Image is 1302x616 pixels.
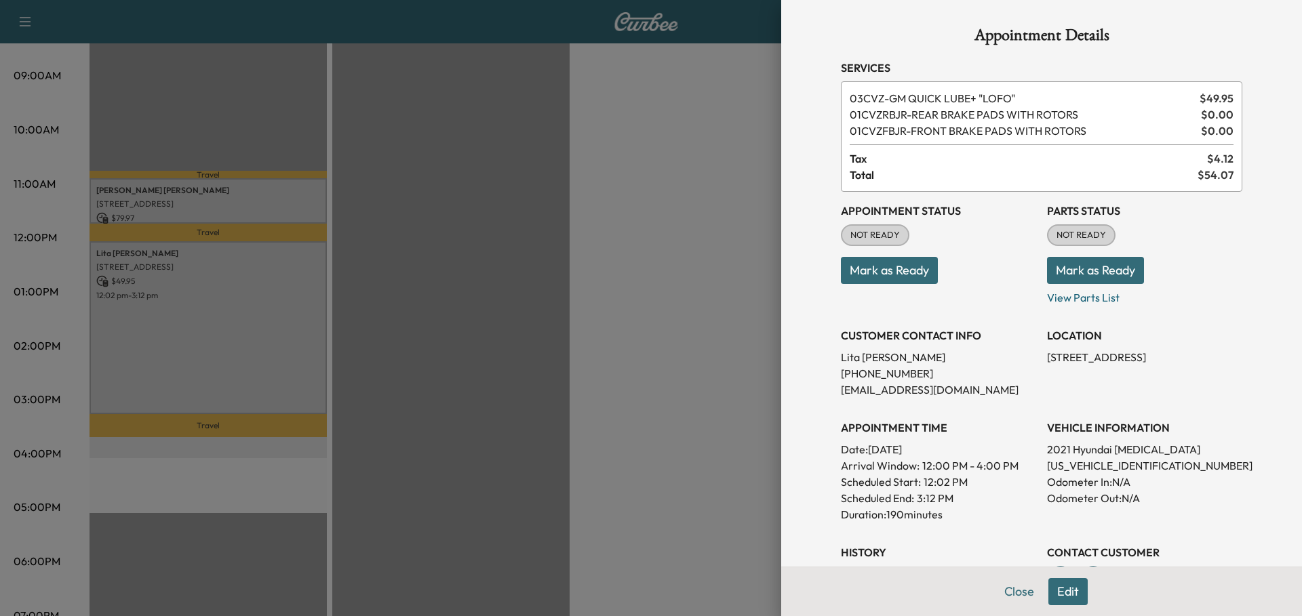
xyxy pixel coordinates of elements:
[841,327,1036,344] h3: CUSTOMER CONTACT INFO
[841,27,1242,49] h1: Appointment Details
[924,474,968,490] p: 12:02 PM
[1201,123,1234,139] span: $ 0.00
[850,123,1196,139] span: FRONT BRAKE PADS WITH ROTORS
[1047,349,1242,365] p: [STREET_ADDRESS]
[1047,284,1242,306] p: View Parts List
[1207,150,1234,167] span: $ 4.12
[1047,257,1144,284] button: Mark as Ready
[842,228,908,242] span: NOT READY
[1047,203,1242,219] h3: Parts Status
[1047,457,1242,474] p: [US_VEHICLE_IDENTIFICATION_NUMBER]
[1200,90,1234,106] span: $ 49.95
[917,490,953,506] p: 3:12 PM
[841,419,1036,436] h3: APPOINTMENT TIME
[1048,578,1088,605] button: Edit
[1047,490,1242,506] p: Odometer Out: N/A
[850,106,1196,123] span: REAR BRAKE PADS WITH ROTORS
[1048,228,1114,242] span: NOT READY
[1047,544,1242,560] h3: CONTACT CUSTOMER
[850,167,1198,183] span: Total
[850,150,1207,167] span: Tax
[1047,474,1242,490] p: Odometer In: N/A
[841,457,1036,474] p: Arrival Window:
[922,457,1019,474] span: 12:00 PM - 4:00 PM
[841,490,914,506] p: Scheduled End:
[841,257,938,284] button: Mark as Ready
[841,544,1036,560] h3: History
[841,60,1242,76] h3: Services
[1047,441,1242,457] p: 2021 Hyundai [MEDICAL_DATA]
[1047,419,1242,436] h3: VEHICLE INFORMATION
[841,365,1036,382] p: [PHONE_NUMBER]
[841,382,1036,398] p: [EMAIL_ADDRESS][DOMAIN_NAME]
[850,90,1194,106] span: GM QUICK LUBE+ "LOFO"
[1047,327,1242,344] h3: LOCATION
[841,474,921,490] p: Scheduled Start:
[841,203,1036,219] h3: Appointment Status
[1201,106,1234,123] span: $ 0.00
[1198,167,1234,183] span: $ 54.07
[841,349,1036,365] p: Lita [PERSON_NAME]
[841,441,1036,457] p: Date: [DATE]
[841,506,1036,522] p: Duration: 190 minutes
[841,566,1036,582] p: Created By : [PERSON_NAME]
[995,578,1043,605] button: Close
